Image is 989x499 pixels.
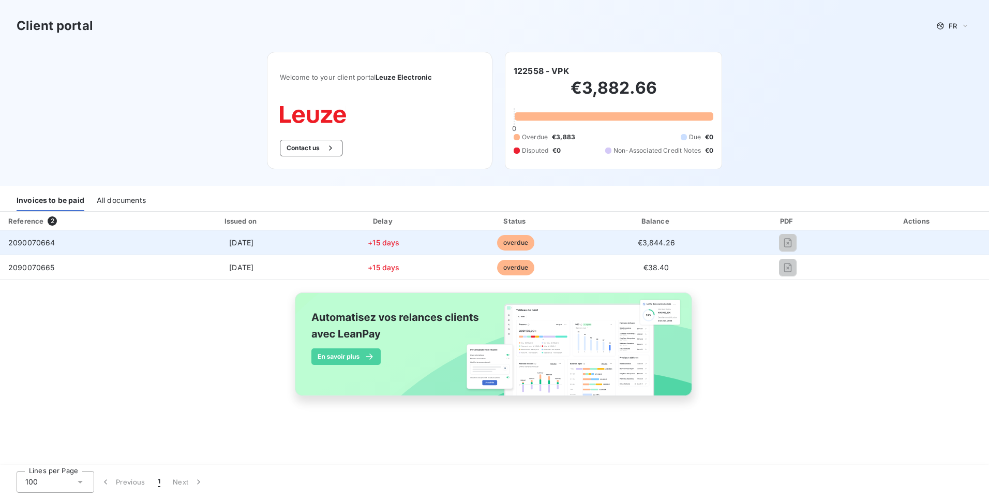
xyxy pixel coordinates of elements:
[229,263,253,272] span: [DATE]
[8,217,43,225] div: Reference
[613,146,701,155] span: Non-Associated Credit Notes
[552,133,575,142] span: €3,883
[94,471,152,493] button: Previous
[286,286,703,414] img: banner
[25,477,38,487] span: 100
[451,216,581,226] div: Status
[514,78,713,109] h2: €3,882.66
[8,263,55,272] span: 2090070665
[497,235,534,251] span: overdue
[152,471,167,493] button: 1
[280,140,342,156] button: Contact us
[280,73,479,81] span: Welcome to your client portal
[167,471,210,493] button: Next
[848,216,987,226] div: Actions
[522,133,548,142] span: Overdue
[497,260,534,275] span: overdue
[229,238,253,247] span: [DATE]
[368,263,399,272] span: +15 days
[48,216,57,226] span: 2
[638,238,675,247] span: €3,844.26
[643,263,669,272] span: €38.40
[280,106,346,123] img: Company logo
[321,216,446,226] div: Delay
[585,216,727,226] div: Balance
[731,216,844,226] div: PDF
[158,477,160,487] span: 1
[368,238,399,247] span: +15 days
[949,22,957,30] span: FR
[8,238,55,247] span: 2090070664
[166,216,317,226] div: Issued on
[512,124,516,133] span: 0
[17,17,93,35] h3: Client portal
[514,65,570,77] h6: 122558 - VPK
[17,189,84,211] div: Invoices to be paid
[522,146,548,155] span: Disputed
[705,146,713,155] span: €0
[97,189,146,211] div: All documents
[705,133,713,142] span: €0
[552,146,561,155] span: €0
[376,73,432,81] span: Leuze Electronic
[689,133,701,142] span: Due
